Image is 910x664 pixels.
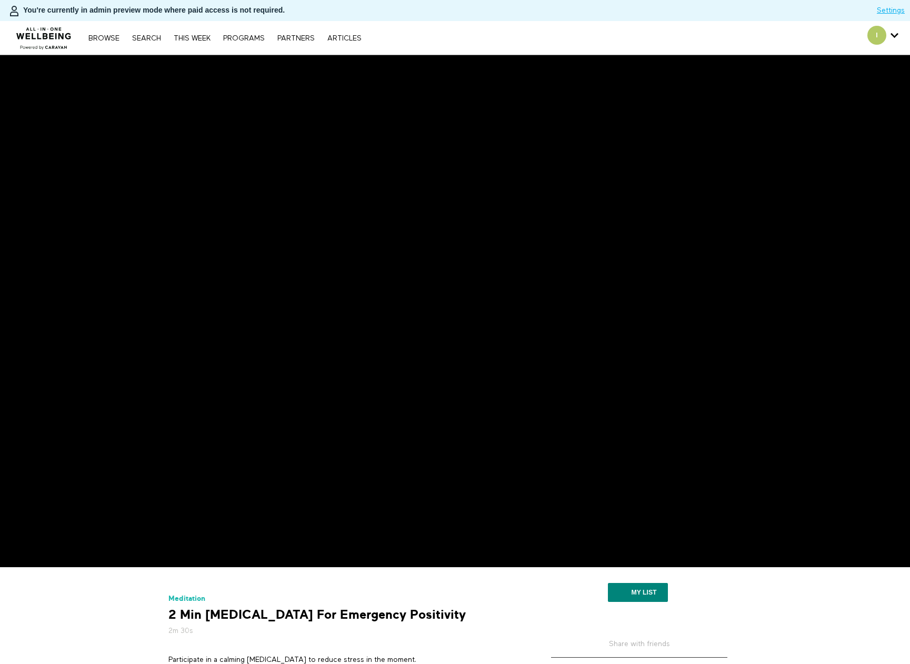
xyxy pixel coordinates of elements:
img: CARAVAN [12,19,76,51]
strong: 2 Min [MEDICAL_DATA] For Emergency Positivity [168,607,466,623]
a: Browse [83,35,125,42]
button: My list [608,583,667,602]
nav: Primary [83,33,366,43]
a: PROGRAMS [218,35,270,42]
a: Search [127,35,166,42]
a: THIS WEEK [168,35,216,42]
div: Secondary [859,21,906,55]
a: Meditation [168,595,205,602]
img: person-bdfc0eaa9744423c596e6e1c01710c89950b1dff7c83b5d61d716cfd8139584f.svg [8,5,21,17]
a: Settings [877,5,905,16]
h5: Share with friends [551,639,727,658]
a: PARTNERS [272,35,320,42]
h5: 2m 30s [168,626,521,636]
a: ARTICLES [322,35,367,42]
